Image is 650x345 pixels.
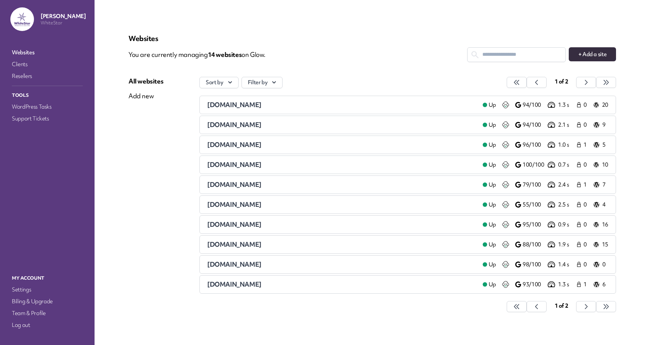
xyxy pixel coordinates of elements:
[207,200,261,209] span: [DOMAIN_NAME]
[207,240,477,249] a: [DOMAIN_NAME]
[129,47,467,62] p: You are currently managing on Glow.
[602,161,608,169] p: 10
[477,240,502,249] a: Up
[207,100,477,109] a: [DOMAIN_NAME]
[515,120,576,129] a: 94/100 2.1 s
[489,261,496,269] span: Up
[207,100,261,109] span: [DOMAIN_NAME]
[515,280,576,289] a: 93/100 1.3 s
[523,101,546,109] p: 94/100
[10,284,84,295] a: Settings
[558,281,576,288] p: 1.3 s
[489,201,496,209] span: Up
[10,90,84,100] p: Tools
[10,308,84,318] a: Team & Profile
[555,302,568,310] span: 1 of 2
[10,296,84,307] a: Billing & Upgrade
[207,220,477,229] a: [DOMAIN_NAME]
[523,281,546,288] p: 93/100
[477,200,502,209] a: Up
[515,220,576,229] a: 95/100 0.9 s
[593,200,608,209] a: 4
[477,160,502,169] a: Up
[523,241,546,249] p: 88/100
[207,140,261,149] span: [DOMAIN_NAME]
[576,240,591,249] a: 0
[477,100,502,109] a: Up
[207,160,261,169] span: [DOMAIN_NAME]
[477,280,502,289] a: Up
[10,102,84,112] a: WordPress Tasks
[593,240,608,249] a: 15
[41,20,86,26] p: WhiteStar
[10,59,84,69] a: Clients
[207,140,477,149] a: [DOMAIN_NAME]
[10,113,84,124] a: Support Tickets
[558,261,576,269] p: 1.4 s
[584,221,589,229] span: 0
[515,200,576,209] a: 55/100 2.5 s
[576,160,591,169] a: 0
[593,180,608,189] a: 7
[207,120,261,129] span: [DOMAIN_NAME]
[489,221,496,229] span: Up
[207,160,477,169] a: [DOMAIN_NAME]
[207,260,477,269] a: [DOMAIN_NAME]
[129,92,163,100] div: Add new
[207,280,477,289] a: [DOMAIN_NAME]
[593,100,608,109] a: 20
[576,200,591,209] a: 0
[489,121,496,129] span: Up
[558,241,576,249] p: 1.9 s
[10,47,84,58] a: Websites
[584,201,589,209] span: 0
[207,220,261,229] span: [DOMAIN_NAME]
[10,320,84,330] a: Log out
[602,141,608,149] p: 5
[593,120,608,129] a: 9
[602,181,608,189] p: 7
[593,260,608,269] a: 0
[602,121,608,129] p: 9
[558,181,576,189] p: 2.4 s
[199,77,239,88] button: Sort by
[584,241,589,249] span: 0
[208,50,242,59] span: 14 website
[489,181,496,189] span: Up
[576,280,591,289] a: 1
[523,201,546,209] p: 55/100
[584,181,589,189] span: 1
[602,221,608,229] p: 16
[515,180,576,189] a: 79/100 2.4 s
[584,101,589,109] span: 0
[489,101,496,109] span: Up
[207,180,477,189] a: [DOMAIN_NAME]
[523,121,546,129] p: 94/100
[584,161,589,169] span: 0
[207,260,261,269] span: [DOMAIN_NAME]
[477,260,502,269] a: Up
[477,120,502,129] a: Up
[207,280,261,288] span: [DOMAIN_NAME]
[207,240,261,249] span: [DOMAIN_NAME]
[558,121,576,129] p: 2.1 s
[576,180,591,189] a: 1
[10,71,84,81] a: Resellers
[239,50,242,59] span: s
[515,260,576,269] a: 98/100 1.4 s
[515,100,576,109] a: 94/100 1.3 s
[584,121,589,129] span: 0
[593,160,608,169] a: 10
[207,200,477,209] a: [DOMAIN_NAME]
[584,141,589,149] span: 1
[593,280,608,289] a: 6
[129,77,163,86] div: All websites
[523,261,546,269] p: 98/100
[593,220,608,229] a: 16
[576,100,591,109] a: 0
[576,220,591,229] a: 0
[489,141,496,149] span: Up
